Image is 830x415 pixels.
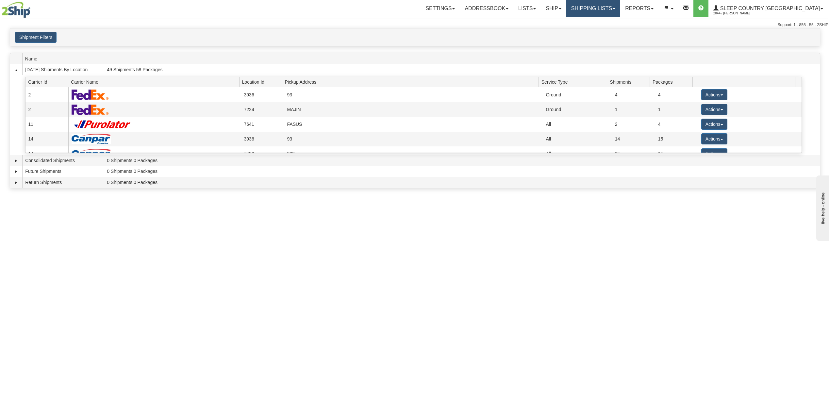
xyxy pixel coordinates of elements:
td: 15 [655,132,698,146]
button: Actions [701,104,727,115]
td: All [543,117,612,132]
span: Carrier Name [71,77,239,87]
span: Pickup Address [285,77,539,87]
td: 4 [655,117,698,132]
span: Location Id [242,77,282,87]
td: 2 [25,87,68,102]
td: 14 [25,132,68,146]
a: Expand [13,179,19,186]
span: Name [25,54,104,64]
td: 15 [655,146,698,161]
td: 7224 [241,102,284,117]
a: Expand [13,168,19,175]
img: Purolator [72,120,133,129]
td: 4 [612,87,655,102]
a: Sleep Country [GEOGRAPHIC_DATA] 2044 / [PERSON_NAME] [708,0,828,17]
td: 0 Shipments 0 Packages [104,155,820,166]
img: Canpar [72,149,111,159]
button: Actions [701,148,727,159]
td: Ground [543,87,612,102]
img: FedEx Express® [72,89,109,100]
td: 7432 [241,146,284,161]
iframe: chat widget [815,174,829,241]
td: All [543,132,612,146]
td: 3936 [241,132,284,146]
td: 0 Shipments 0 Packages [104,177,820,188]
button: Shipment Filters [15,32,57,43]
td: 2 [612,117,655,132]
a: Expand [13,158,19,164]
td: 4 [655,87,698,102]
span: Service Type [541,77,607,87]
td: 0 Shipments 0 Packages [104,166,820,177]
td: 49 Shipments 58 Packages [104,64,820,75]
div: live help - online [5,6,60,10]
td: 15 [612,146,655,161]
td: FASUS [284,117,543,132]
td: 93 [284,132,543,146]
td: Future Shipments [22,166,104,177]
td: 1 [655,102,698,117]
td: Ground [543,102,612,117]
td: 2 [25,102,68,117]
span: Carrier Id [28,77,68,87]
td: 7641 [241,117,284,132]
button: Actions [701,119,727,130]
td: Consolidated Shipments [22,155,104,166]
span: Shipments [610,77,650,87]
td: All [543,146,612,161]
img: Canpar [72,134,111,144]
div: Support: 1 - 855 - 55 - 2SHIP [2,22,828,28]
td: 14 [612,132,655,146]
button: Actions [701,89,727,100]
td: 1 [612,102,655,117]
td: Return Shipments [22,177,104,188]
td: 3936 [241,87,284,102]
button: Actions [701,133,727,144]
span: Packages [653,77,692,87]
td: MAJIN [284,102,543,117]
td: 14 [25,146,68,161]
a: Reports [620,0,658,17]
img: logo2044.jpg [2,2,30,18]
a: Lists [513,0,541,17]
td: [DATE] Shipments By Location [22,64,104,75]
td: 11 [25,117,68,132]
a: Shipping lists [566,0,620,17]
a: Collapse [13,67,19,73]
span: Sleep Country [GEOGRAPHIC_DATA] [719,6,820,11]
a: Settings [421,0,460,17]
a: Addressbook [460,0,513,17]
img: FedEx Express® [72,104,109,115]
a: Ship [541,0,566,17]
td: 93 [284,87,543,102]
span: 2044 / [PERSON_NAME] [713,10,762,17]
td: 300 [284,146,543,161]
